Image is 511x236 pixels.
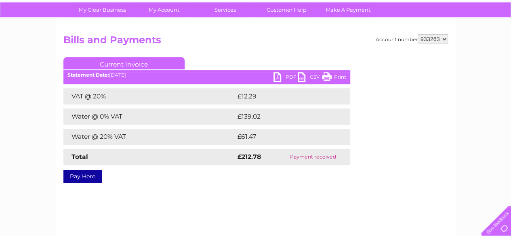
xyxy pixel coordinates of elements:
td: £139.02 [236,109,335,125]
a: Make A Payment [315,2,381,17]
a: Blog [441,34,452,40]
div: [DATE] [63,72,350,78]
a: Current Invoice [63,57,185,69]
a: Services [192,2,259,17]
a: Telecoms [412,34,436,40]
b: Statement Date: [67,72,109,78]
a: Pay Here [63,170,102,183]
div: Account number [376,34,448,44]
a: Energy [389,34,407,40]
a: Customer Help [253,2,320,17]
strong: Total [71,153,88,161]
a: Log out [484,34,503,40]
td: £61.47 [236,129,333,145]
img: logo.png [18,21,59,46]
td: Water @ 20% VAT [63,129,236,145]
a: My Clear Business [69,2,136,17]
a: 0333 014 3131 [359,4,414,14]
a: CSV [298,72,322,84]
a: Contact [457,34,477,40]
td: £12.29 [236,88,333,104]
a: My Account [130,2,197,17]
a: Print [322,72,346,84]
h2: Bills and Payments [63,34,448,50]
strong: £212.78 [238,153,261,161]
div: Clear Business is a trading name of Verastar Limited (registered in [GEOGRAPHIC_DATA] No. 3667643... [65,4,447,39]
td: Water @ 0% VAT [63,109,236,125]
a: Water [369,34,384,40]
a: PDF [273,72,298,84]
td: VAT @ 20% [63,88,236,104]
td: Payment received [276,149,350,165]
